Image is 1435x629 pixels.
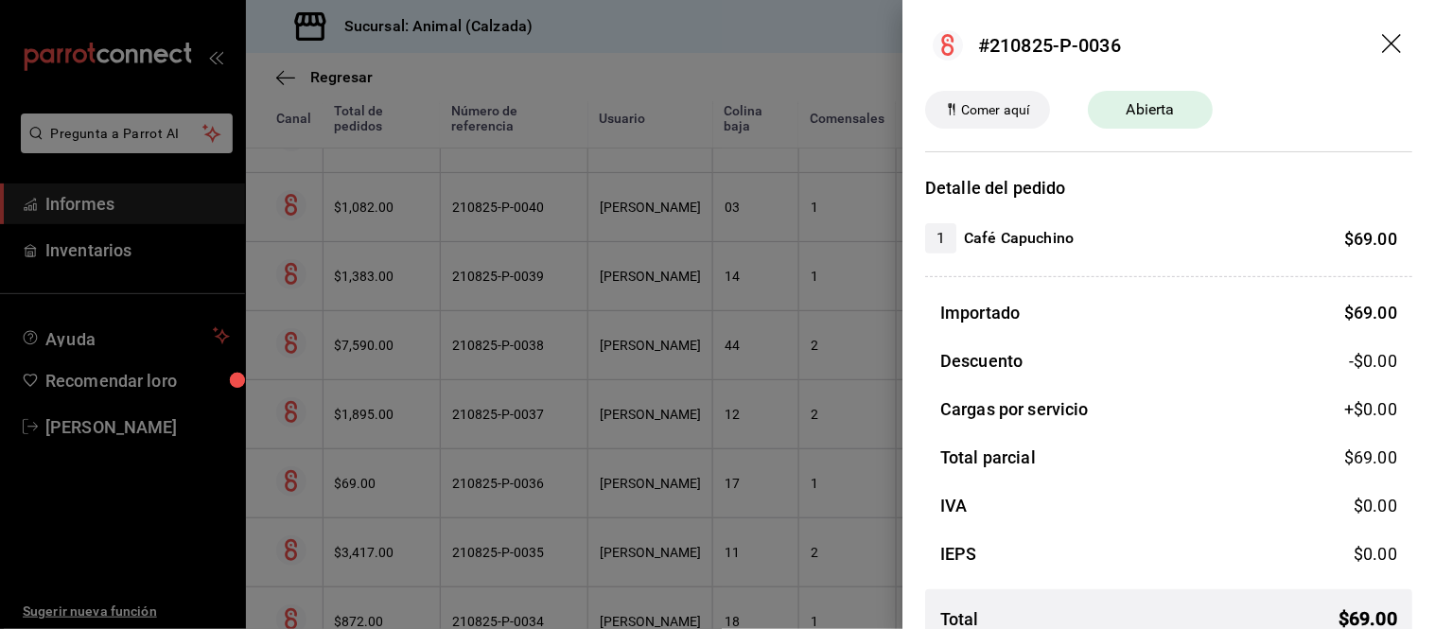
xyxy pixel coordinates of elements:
[940,609,979,629] font: Total
[1363,399,1397,419] font: 0.00
[1354,303,1397,323] font: 69.00
[1349,351,1397,371] font: -$0.00
[1354,447,1397,467] font: 69.00
[1382,34,1405,57] button: arrastrar
[925,178,1065,198] font: Detalle del pedido
[940,399,1089,419] font: Cargas por servicio
[940,351,1023,371] font: Descuento
[1363,496,1397,515] font: 0.00
[964,229,1074,247] font: Café Capuchino
[1344,303,1354,323] font: $
[1354,229,1397,249] font: 69.00
[1354,544,1363,564] font: $
[936,229,945,247] font: 1
[940,544,977,564] font: IEPS
[940,447,1036,467] font: Total parcial
[940,303,1020,323] font: Importado
[940,496,967,515] font: IVA
[1344,447,1354,467] font: $
[1354,496,1363,515] font: $
[1344,229,1354,249] font: $
[961,102,1029,117] font: Comer aquí
[978,34,1121,57] font: #210825-P-0036
[1363,544,1397,564] font: 0.00
[1344,399,1363,419] font: +$
[1127,100,1175,118] font: Abierta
